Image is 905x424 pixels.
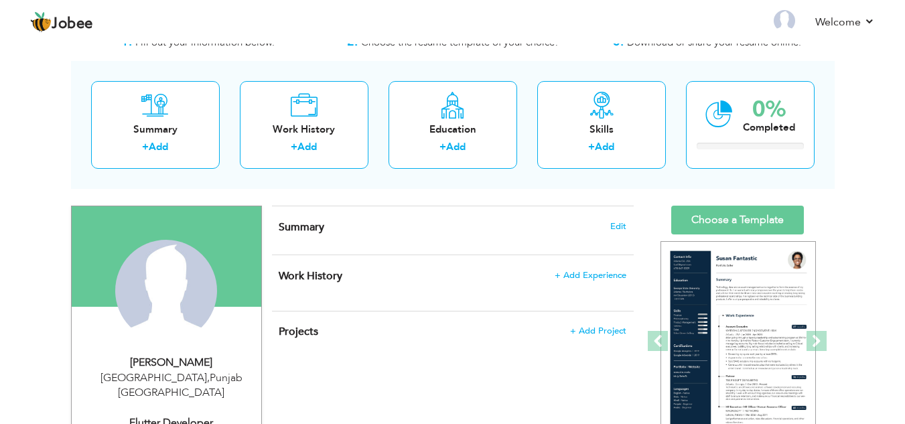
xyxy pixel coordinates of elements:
strong: 3. [613,33,624,50]
img: Profile Img [774,10,795,31]
a: Jobee [30,11,93,33]
span: Download or share your resume online. [627,36,801,49]
span: Projects [279,324,318,339]
div: 0% [743,98,795,121]
label: + [588,140,595,154]
label: + [142,140,149,154]
h4: This helps to highlight the project, tools and skills you have worked on. [279,325,626,338]
div: Education [399,123,506,137]
span: Fill out your information below. [135,36,275,49]
a: Add [297,140,317,153]
h4: This helps to show the companies you have worked for. [279,269,626,283]
div: Completed [743,121,795,135]
h4: Adding a summary is a quick and easy way to highlight your experience and interests. [279,220,626,234]
img: Zainab Batool [115,240,217,342]
a: Add [149,140,168,153]
a: Welcome [815,14,875,30]
span: + Add Experience [555,271,626,280]
strong: 2. [347,33,358,50]
div: [PERSON_NAME] [82,355,261,370]
a: Add [595,140,614,153]
strong: 1. [121,33,132,50]
span: , [207,370,210,385]
span: Jobee [52,17,93,31]
label: + [439,140,446,154]
div: Summary [102,123,209,137]
a: Choose a Template [671,206,804,234]
div: Skills [548,123,655,137]
span: Work History [279,269,342,283]
span: Summary [279,220,324,234]
div: Work History [251,123,358,137]
span: + Add Project [570,326,626,336]
span: Choose the resume template of your choice! [361,36,559,49]
div: [GEOGRAPHIC_DATA] Punjab [GEOGRAPHIC_DATA] [82,370,261,401]
a: Add [446,140,466,153]
span: Edit [610,222,626,231]
label: + [291,140,297,154]
img: jobee.io [30,11,52,33]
